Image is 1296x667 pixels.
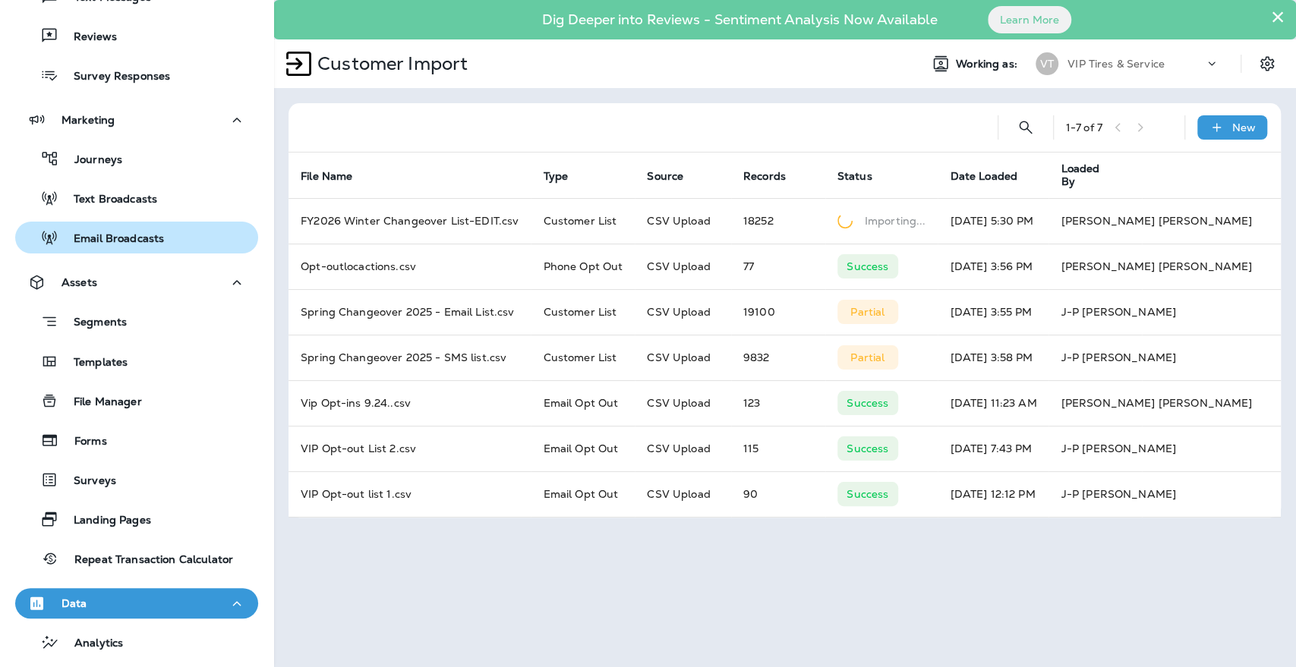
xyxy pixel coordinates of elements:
[743,170,786,183] span: Records
[15,464,258,496] button: Surveys
[647,170,683,183] span: Source
[847,442,888,455] p: Success
[731,380,825,426] td: 123
[15,424,258,456] button: Forms
[1066,121,1102,134] div: 1 - 7 of 7
[938,471,1048,517] td: [DATE] 12:12 PM
[847,260,888,272] p: Success
[1048,244,1281,289] td: [PERSON_NAME] [PERSON_NAME]
[15,305,258,338] button: Segments
[15,345,258,377] button: Templates
[531,471,635,517] td: Email Opt Out
[847,488,888,500] p: Success
[635,471,731,517] td: CSV Upload
[61,597,87,609] p: Data
[289,198,531,244] td: FY2026 Winter Changeover List-EDIT.csv
[837,170,872,183] span: Status
[988,6,1071,33] button: Learn More
[58,474,116,489] p: Surveys
[61,276,97,288] p: Assets
[531,380,635,426] td: Email Opt Out
[731,426,825,471] td: 115
[289,244,531,289] td: Opt-outlocactions.csv
[15,143,258,175] button: Journeys
[61,114,115,126] p: Marketing
[731,198,825,244] td: 18252
[1048,198,1281,244] td: [PERSON_NAME] [PERSON_NAME]
[59,553,233,568] p: Repeat Transaction Calculator
[938,426,1048,471] td: [DATE] 7:43 PM
[531,198,635,244] td: Customer List
[58,232,164,247] p: Email Broadcasts
[1048,426,1281,471] td: J-P [PERSON_NAME]
[58,395,142,410] p: File Manager
[938,198,1048,244] td: [DATE] 5:30 PM
[15,267,258,297] button: Assets
[58,514,151,528] p: Landing Pages
[1067,58,1165,70] p: VIP Tires & Service
[58,316,127,331] p: Segments
[850,351,884,363] p: Partial
[15,59,258,91] button: Survey Responses
[531,244,635,289] td: Phone Opt Out
[1270,5,1285,29] button: Close
[1011,112,1041,143] button: Search Import
[289,289,531,335] td: Spring Changeover 2025 - Email List.csv
[1232,121,1256,134] p: New
[731,471,825,517] td: 90
[58,30,117,45] p: Reviews
[731,289,825,335] td: 19100
[1048,380,1281,426] td: [PERSON_NAME] [PERSON_NAME]
[956,58,1020,71] span: Working as:
[850,306,884,318] p: Partial
[58,356,128,370] p: Templates
[731,335,825,380] td: 9832
[311,52,468,75] p: Customer Import
[950,170,1017,183] span: Date Loaded
[635,426,731,471] td: CSV Upload
[635,335,731,380] td: CSV Upload
[1048,289,1281,335] td: J-P [PERSON_NAME]
[15,385,258,417] button: File Manager
[635,380,731,426] td: CSV Upload
[531,335,635,380] td: Customer List
[59,435,107,449] p: Forms
[289,335,531,380] td: Spring Changeover 2025 - SMS list.csv
[837,169,892,183] span: Status
[15,543,258,574] button: Repeat Transaction Calculator
[938,244,1048,289] td: [DATE] 3:56 PM
[647,169,703,183] span: Source
[543,169,588,183] span: Type
[938,335,1048,380] td: [DATE] 3:58 PM
[1061,162,1116,188] span: Loaded By
[1036,52,1058,75] div: VT
[289,426,531,471] td: VIP Opt-out List 2.csv
[531,426,635,471] td: Email Opt Out
[58,70,170,84] p: Survey Responses
[289,380,531,426] td: Vip Opt-ins 9.24..csv
[15,588,258,618] button: Data
[865,213,926,228] p: Importing...
[498,17,982,22] p: Dig Deeper into Reviews - Sentiment Analysis Now Available
[635,198,731,244] td: CSV Upload
[58,193,157,207] p: Text Broadcasts
[15,105,258,135] button: Marketing
[15,503,258,535] button: Landing Pages
[15,182,258,214] button: Text Broadcasts
[543,170,568,183] span: Type
[59,637,123,651] p: Analytics
[59,153,122,168] p: Journeys
[938,289,1048,335] td: [DATE] 3:55 PM
[1048,471,1281,517] td: J-P [PERSON_NAME]
[635,244,731,289] td: CSV Upload
[731,244,825,289] td: 77
[301,169,372,183] span: File Name
[1061,162,1136,188] span: Loaded By
[301,170,352,183] span: File Name
[15,626,258,658] button: Analytics
[289,471,531,517] td: VIP Opt-out list 1.csv
[1253,50,1281,77] button: Settings
[531,289,635,335] td: Customer List
[15,222,258,253] button: Email Broadcasts
[950,169,1037,183] span: Date Loaded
